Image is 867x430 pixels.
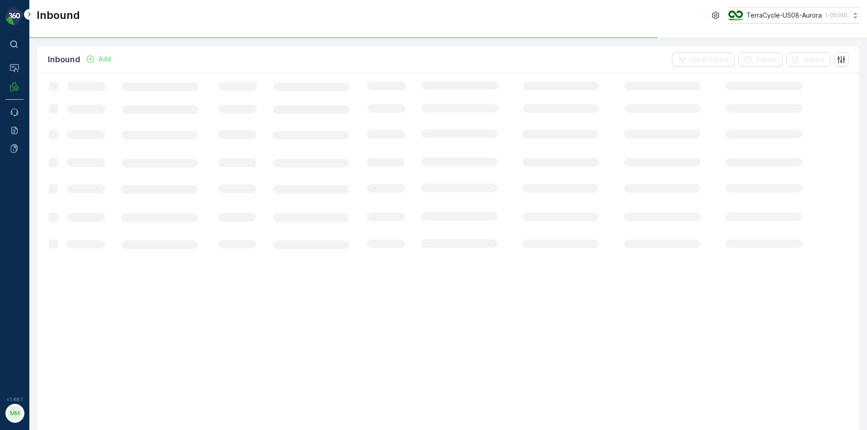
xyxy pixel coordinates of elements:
[8,222,38,230] span: Material :
[786,52,830,67] button: Import
[728,7,860,23] button: TerraCycle-US08-Aurora(-05:00)
[98,55,111,64] p: Add
[746,11,822,20] p: TerraCycle-US08-Aurora
[8,163,53,171] span: Total Weight :
[728,10,743,20] img: image_ci7OI47.png
[48,208,76,215] span: FD Pallet
[756,55,777,64] p: Export
[47,178,51,185] span: -
[738,52,783,67] button: Export
[690,55,729,64] p: Clear Filters
[8,148,30,156] span: Name :
[5,7,23,25] img: logo
[38,222,127,230] span: US-PI0139 I Gloves & Safety
[825,12,847,19] p: ( -05:00 )
[8,193,51,200] span: Tare Weight :
[37,8,80,23] p: Inbound
[804,55,825,64] p: Import
[672,52,735,67] button: Clear Filters
[8,406,22,421] div: MM
[30,148,174,156] span: FD, SO60671, [DATE], #2_Copy 1755533562814
[82,54,115,65] button: Add
[51,193,54,200] span: -
[53,163,56,171] span: -
[8,178,47,185] span: Net Weight :
[5,404,23,423] button: MM
[48,53,80,66] p: Inbound
[5,397,23,402] span: v 1.48.1
[8,208,48,215] span: Asset Type :
[348,8,517,18] p: FD, SO60671, [DATE], #2_Copy 1755533562814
